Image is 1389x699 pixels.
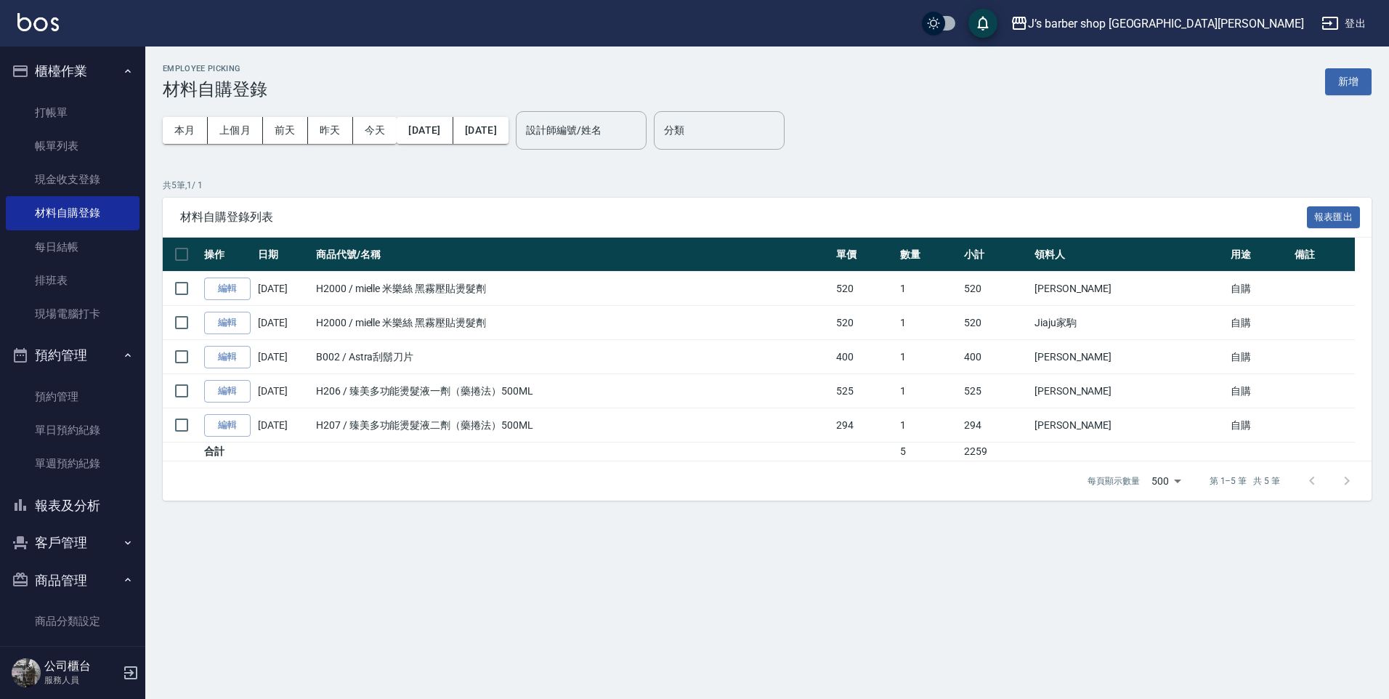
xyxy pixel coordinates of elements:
th: 日期 [254,238,312,272]
p: 共 5 筆, 1 / 1 [163,179,1372,192]
td: [DATE] [254,340,312,374]
td: 1 [896,306,960,340]
a: 編輯 [204,380,251,403]
img: Logo [17,13,59,31]
td: 自購 [1227,272,1291,306]
button: [DATE] [397,117,453,144]
td: [PERSON_NAME] [1031,272,1227,306]
td: 2259 [960,443,1031,461]
th: 用途 [1227,238,1291,272]
td: 294 [960,408,1031,443]
td: 自購 [1227,340,1291,374]
button: 上個月 [208,117,263,144]
p: 每頁顯示數量 [1088,474,1140,488]
button: save [968,9,997,38]
th: 單價 [833,238,896,272]
p: 第 1–5 筆 共 5 筆 [1210,474,1280,488]
a: 單週預約紀錄 [6,447,139,480]
td: 自購 [1227,408,1291,443]
div: J’s barber shop [GEOGRAPHIC_DATA][PERSON_NAME] [1028,15,1304,33]
td: [PERSON_NAME] [1031,408,1227,443]
th: 領料人 [1031,238,1227,272]
p: 服務人員 [44,674,118,687]
button: 報表匯出 [1307,206,1361,229]
a: 現金收支登錄 [6,163,139,196]
a: 每日結帳 [6,230,139,264]
span: 材料自購登錄列表 [180,210,1307,225]
h5: 公司櫃台 [44,659,118,674]
button: [DATE] [453,117,509,144]
td: 1 [896,408,960,443]
button: 客戶管理 [6,524,139,562]
td: 525 [960,374,1031,408]
button: 報表及分析 [6,487,139,525]
td: H2000 / mielle 米樂絲 黑霧壓貼燙髮劑 [312,272,833,306]
td: 520 [833,306,896,340]
a: 帳單列表 [6,129,139,163]
td: 520 [833,272,896,306]
td: [DATE] [254,374,312,408]
td: 自購 [1227,374,1291,408]
button: 登出 [1316,10,1372,37]
a: 新增 [1325,74,1372,88]
button: 本月 [163,117,208,144]
a: 單日預約紀錄 [6,413,139,447]
a: 編輯 [204,346,251,368]
td: 1 [896,340,960,374]
td: 294 [833,408,896,443]
button: 預約管理 [6,336,139,374]
td: H207 / 臻美多功能燙髮液二劑（藥捲法）500ML [312,408,833,443]
td: H206 / 臻美多功能燙髮液一劑（藥捲法）500ML [312,374,833,408]
a: 商品分類設定 [6,605,139,638]
td: 5 [896,443,960,461]
img: Person [12,658,41,687]
td: 400 [960,340,1031,374]
button: J’s barber shop [GEOGRAPHIC_DATA][PERSON_NAME] [1005,9,1310,39]
a: 排班表 [6,264,139,297]
a: 編輯 [204,278,251,300]
th: 數量 [896,238,960,272]
h3: 材料自購登錄 [163,79,267,100]
td: [DATE] [254,272,312,306]
td: [PERSON_NAME] [1031,340,1227,374]
a: 報表匯出 [1307,209,1361,223]
a: 編輯 [204,414,251,437]
td: 合計 [201,443,254,461]
button: 昨天 [308,117,353,144]
td: H2000 / mielle 米樂絲 黑霧壓貼燙髮劑 [312,306,833,340]
div: 500 [1146,461,1186,501]
h2: Employee Picking [163,64,267,73]
td: [DATE] [254,408,312,443]
td: 400 [833,340,896,374]
button: 新增 [1325,68,1372,95]
td: [DATE] [254,306,312,340]
button: 今天 [353,117,397,144]
td: 1 [896,374,960,408]
a: 編輯 [204,312,251,334]
td: [PERSON_NAME] [1031,374,1227,408]
td: 525 [833,374,896,408]
td: 520 [960,272,1031,306]
a: 打帳單 [6,96,139,129]
td: 520 [960,306,1031,340]
th: 備註 [1291,238,1355,272]
td: B002 / Astra刮鬍刀片 [312,340,833,374]
th: 小計 [960,238,1031,272]
a: 材料自購登錄 [6,196,139,230]
td: 1 [896,272,960,306]
td: 自購 [1227,306,1291,340]
a: 現場電腦打卡 [6,297,139,331]
th: 操作 [201,238,254,272]
button: 商品管理 [6,562,139,599]
th: 商品代號/名稱 [312,238,833,272]
button: 前天 [263,117,308,144]
button: 櫃檯作業 [6,52,139,90]
a: 商品列表 [6,638,139,671]
td: Jiaju家駒 [1031,306,1227,340]
a: 預約管理 [6,380,139,413]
